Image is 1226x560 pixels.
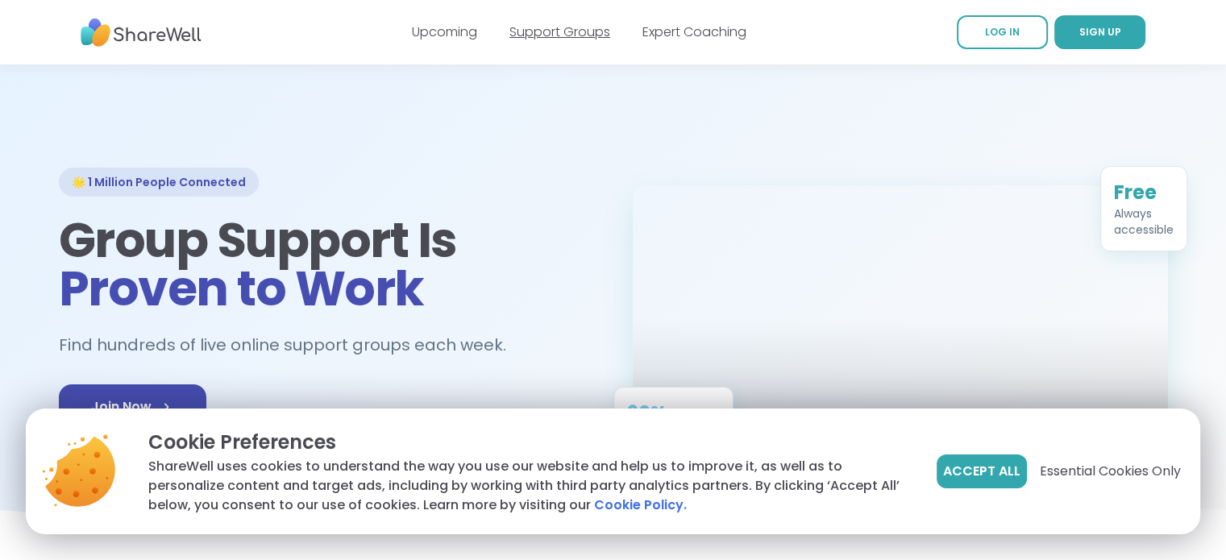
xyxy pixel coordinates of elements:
h1: Group Support Is [59,216,594,313]
a: Join Now [59,384,206,429]
a: Cookie Policy. [594,496,687,515]
button: Accept All [937,454,1027,488]
div: Always accessible [1114,205,1174,238]
a: LOG IN [957,15,1048,49]
span: Accept All [943,462,1020,481]
div: Free [1114,180,1174,205]
span: LOG IN [985,25,1020,39]
span: SIGN UP [1079,25,1121,39]
a: Support Groups [509,23,610,41]
a: Expert Coaching [642,23,746,41]
p: Cookie Preferences [148,428,911,457]
a: SIGN UP [1054,15,1145,49]
p: ShareWell uses cookies to understand the way you use our website and help us to improve it, as we... [148,457,911,515]
span: Proven to Work [59,255,424,322]
div: 🌟 1 Million People Connected [59,168,259,197]
a: Upcoming [412,23,477,41]
h2: Find hundreds of live online support groups each week. [59,332,523,359]
span: Join Now [91,397,174,417]
img: ShareWell Nav Logo [81,10,202,55]
span: Essential Cookies Only [1040,462,1181,481]
div: 90% [627,400,720,426]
